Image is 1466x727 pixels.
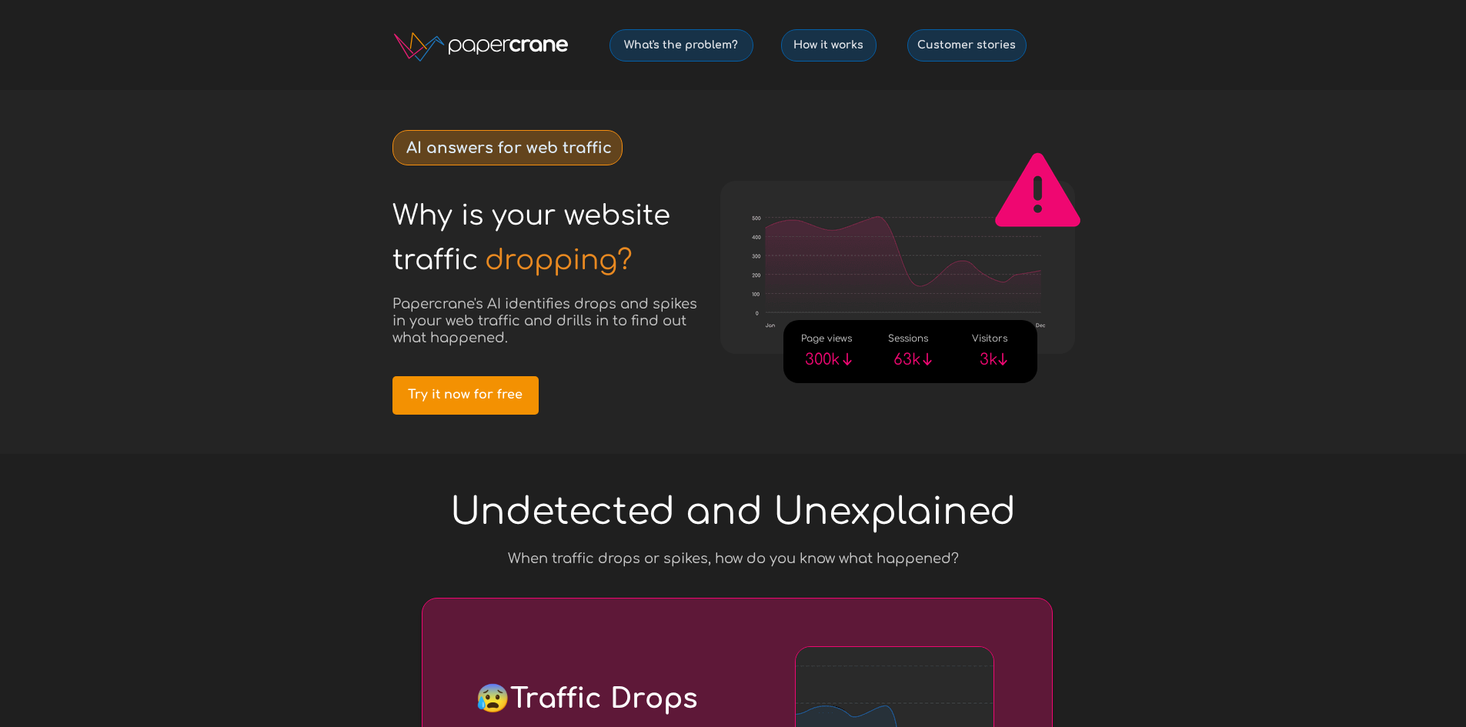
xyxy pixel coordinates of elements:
[406,139,612,157] strong: AI answers for web traffic
[801,333,852,344] span: Page views
[610,38,753,52] span: What's the problem?
[782,38,876,52] span: How it works
[907,29,1027,62] a: Customer stories
[908,38,1026,52] span: Customer stories
[972,333,1007,344] span: Visitors
[392,245,478,275] span: traffic
[888,333,928,344] span: Sessions
[508,551,959,566] span: When traffic drops or spikes, how do you know what happened?
[980,351,997,369] span: 3k
[609,29,753,62] a: What's the problem?
[893,351,920,369] span: 63k
[392,296,697,345] span: Papercrane's AI identifies drops and spikes in your web traffic and drills in to find out what ha...
[476,683,698,714] span: Traffic Drops
[781,29,877,62] a: How it works
[450,492,1016,532] span: Undetected and Unexplained
[392,388,539,402] span: Try it now for free
[392,376,539,415] a: Try it now for free
[476,683,510,714] span: 😰
[392,200,670,231] span: Why is your website
[805,351,840,369] span: 300k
